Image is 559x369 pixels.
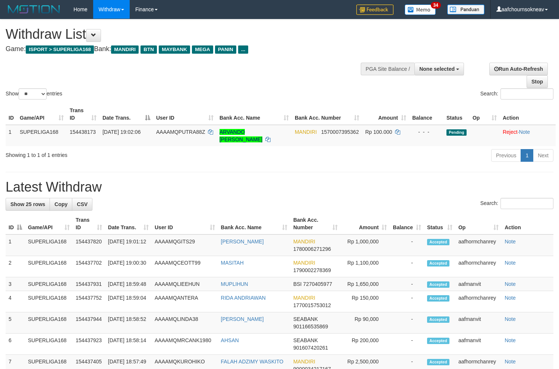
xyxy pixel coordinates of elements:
[409,104,443,125] th: Balance
[54,201,67,207] span: Copy
[73,291,105,312] td: 154437752
[6,148,227,159] div: Showing 1 to 1 of 1 entries
[390,312,424,334] td: -
[105,213,152,234] th: Date Trans.: activate to sort column ascending
[293,324,328,329] span: Copy 901166535869 to clipboard
[427,338,449,344] span: Accepted
[505,260,516,266] a: Note
[6,125,17,146] td: 1
[505,359,516,365] a: Note
[50,198,72,211] a: Copy
[519,129,530,135] a: Note
[221,337,239,343] a: AHSAN
[221,295,266,301] a: RIDA ANDRIAWAN
[502,213,553,234] th: Action
[341,234,390,256] td: Rp 1,000,000
[25,277,73,291] td: SUPERLIGA168
[73,312,105,334] td: 154437944
[238,45,248,54] span: ...
[390,256,424,277] td: -
[221,281,248,287] a: MUPLIHUN
[152,234,218,256] td: AAAAMQGITS29
[405,4,436,15] img: Button%20Memo.svg
[295,129,317,135] span: MANDIRI
[427,260,449,266] span: Accepted
[221,260,244,266] a: MASITAH
[455,334,502,355] td: aafmanvit
[293,246,331,252] span: Copy 1780006271296 to clipboard
[100,104,153,125] th: Date Trans.: activate to sort column descending
[6,27,365,42] h1: Withdraw List
[73,256,105,277] td: 154437702
[390,291,424,312] td: -
[192,45,213,54] span: MEGA
[77,201,88,207] span: CSV
[455,234,502,256] td: aafhormchanrey
[10,201,45,207] span: Show 25 rows
[303,281,332,287] span: Copy 7270405977 to clipboard
[73,213,105,234] th: Trans ID: activate to sort column ascending
[500,198,553,209] input: Search:
[489,63,548,75] a: Run Auto-Refresh
[390,334,424,355] td: -
[443,104,470,125] th: Status
[527,75,548,88] a: Stop
[6,4,62,15] img: MOTION_logo.png
[446,129,467,136] span: Pending
[293,345,328,351] span: Copy 901607420261 to clipboard
[152,291,218,312] td: AAAAMQANTERA
[505,316,516,322] a: Note
[412,128,440,136] div: - - -
[293,302,331,308] span: Copy 1770015753012 to clipboard
[390,234,424,256] td: -
[447,4,484,15] img: panduan.png
[390,213,424,234] th: Balance: activate to sort column ascending
[17,125,67,146] td: SUPERLIGA168
[152,312,218,334] td: AAAAMQLINDA38
[152,334,218,355] td: AAAAMQMRCANK1980
[293,316,318,322] span: SEABANK
[221,239,264,245] a: [PERSON_NAME]
[455,256,502,277] td: aafhormchanrey
[6,291,25,312] td: 4
[105,234,152,256] td: [DATE] 19:01:12
[72,198,92,211] a: CSV
[159,45,190,54] span: MAYBANK
[414,63,464,75] button: None selected
[73,234,105,256] td: 154437820
[533,149,553,162] a: Next
[6,234,25,256] td: 1
[505,337,516,343] a: Note
[102,129,140,135] span: [DATE] 19:02:06
[293,295,315,301] span: MANDIRI
[503,129,518,135] a: Reject
[500,125,556,146] td: ·
[152,256,218,277] td: AAAAMQCEOTT99
[25,291,73,312] td: SUPERLIGA168
[19,88,47,100] select: Showentries
[521,149,533,162] a: 1
[293,337,318,343] span: SEABANK
[156,129,205,135] span: AAAAMQPUTRA88Z
[73,277,105,291] td: 154437931
[292,104,362,125] th: Bank Acc. Number: activate to sort column ascending
[505,239,516,245] a: Note
[6,256,25,277] td: 2
[427,239,449,245] span: Accepted
[455,213,502,234] th: Op: activate to sort column ascending
[480,88,553,100] label: Search:
[220,129,262,142] a: ARVANDO [PERSON_NAME]
[390,277,424,291] td: -
[6,104,17,125] th: ID
[341,312,390,334] td: Rp 90,000
[70,129,96,135] span: 154438173
[153,104,217,125] th: User ID: activate to sort column ascending
[293,281,302,287] span: BSI
[6,88,62,100] label: Show entries
[290,213,341,234] th: Bank Acc. Number: activate to sort column ascending
[217,104,292,125] th: Bank Acc. Name: activate to sort column ascending
[480,198,553,209] label: Search:
[341,277,390,291] td: Rp 1,650,000
[25,256,73,277] td: SUPERLIGA168
[427,316,449,323] span: Accepted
